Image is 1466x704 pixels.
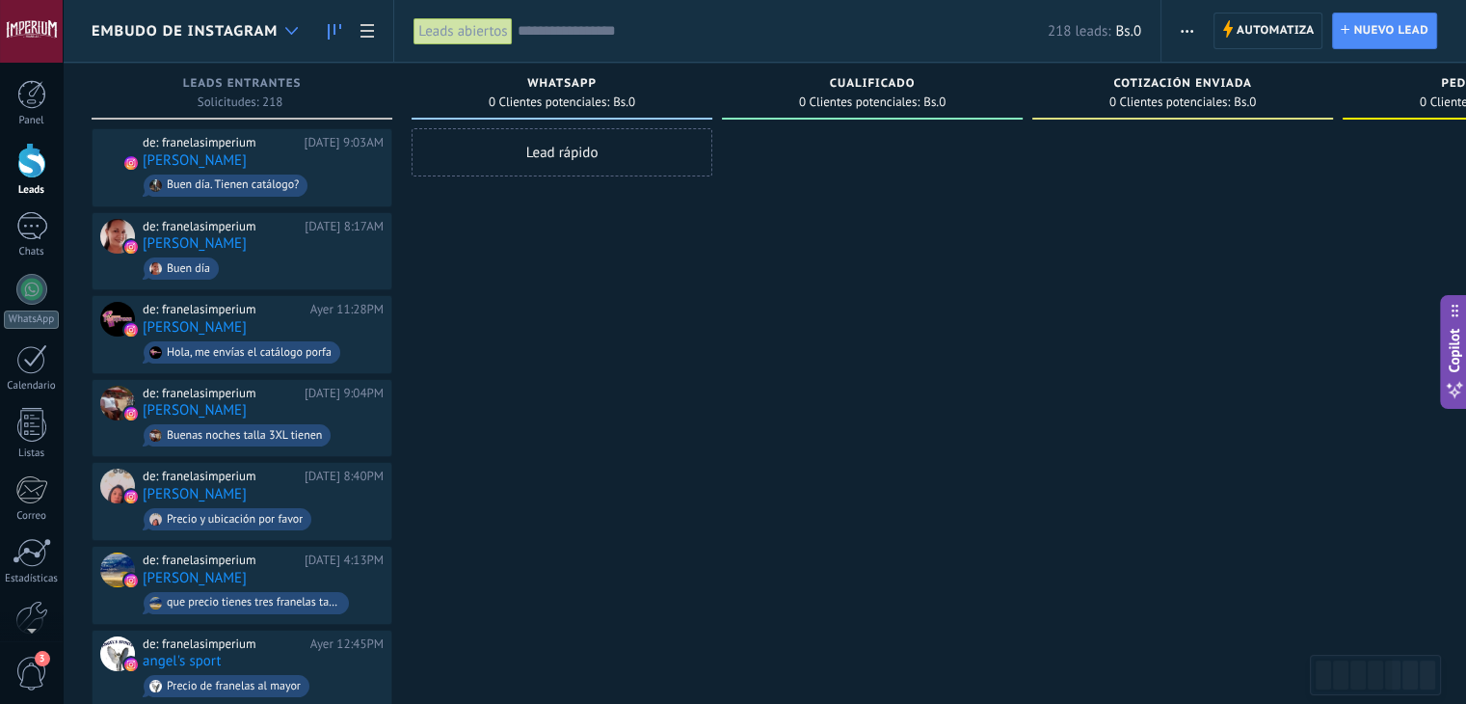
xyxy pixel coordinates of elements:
[143,135,298,150] div: de: franelasimperium
[4,447,60,460] div: Listas
[143,486,247,502] a: [PERSON_NAME]
[489,96,609,108] span: 0 Clientes potenciales:
[1234,96,1256,108] span: Bs.0
[100,302,135,337] div: Rosdairy Trujillo
[1042,77,1323,94] div: Cotización enviada
[143,636,304,652] div: de: franelasimperium
[100,469,135,503] div: Eleonor Jimenez
[124,156,138,170] img: instagram.svg
[1237,14,1315,48] span: Automatiza
[143,553,298,568] div: de: franelasimperium
[4,246,60,258] div: Chats
[4,311,59,329] div: WhatsApp
[421,77,703,94] div: WHATSAPP
[167,346,332,360] div: Hola, me envías el catálogo porfa
[167,429,322,443] div: Buenas noches talla 3XL tienen
[310,302,384,317] div: Ayer 11:28PM
[413,17,512,45] div: Leads abiertos
[1353,14,1428,48] span: Nuevo lead
[100,636,135,671] div: angel's sport
[143,152,247,169] a: [PERSON_NAME]
[143,219,298,234] div: de: franelasimperium
[100,219,135,254] div: Karem Rivas
[167,680,301,693] div: Precio de franelas al mayor
[4,115,60,127] div: Panel
[923,96,946,108] span: Bs.0
[143,319,247,336] a: [PERSON_NAME]
[305,219,384,234] div: [DATE] 8:17AM
[143,653,221,669] a: angel's sport
[305,386,384,401] div: [DATE] 9:04PM
[1445,329,1464,373] span: Copilot
[527,77,597,91] span: WHATSAPP
[4,573,60,585] div: Estadísticas
[305,135,384,150] div: [DATE] 9:03AM
[124,658,138,671] img: instagram.svg
[167,178,299,192] div: Buen día. Tienen catálogo?
[1113,77,1252,91] span: Cotización enviada
[167,513,303,527] div: Precio y ubicación por favor
[613,96,635,108] span: Bs.0
[4,380,60,393] div: Calendario
[100,386,135,420] div: Tomas Velasquez
[1115,22,1140,41] span: Bs.0
[124,323,138,337] img: instagram.svg
[1173,13,1201,49] button: Más
[167,596,340,609] div: que precio tienes tres franelas talla L
[143,402,247,419] a: [PERSON_NAME]
[183,77,302,91] span: Leads Entrantes
[100,553,135,587] div: Angel Zambrano
[305,469,384,484] div: [DATE] 8:40PM
[799,96,920,108] span: 0 Clientes potenciales:
[1048,22,1111,41] span: 218 leads:
[830,77,916,91] span: Cualificado
[1213,13,1323,49] a: Automatiza
[1109,96,1230,108] span: 0 Clientes potenciales:
[124,574,138,587] img: instagram.svg
[100,135,135,170] div: Joselys Gauna
[124,490,138,503] img: instagram.svg
[143,235,247,252] a: [PERSON_NAME]
[124,407,138,420] img: instagram.svg
[732,77,1013,94] div: Cualificado
[92,22,278,41] span: Embudo de Instagram
[143,302,304,317] div: de: franelasimperium
[318,13,351,50] a: Leads
[305,553,384,568] div: [DATE] 4:13PM
[35,651,50,666] span: 3
[198,96,283,108] span: Solicitudes: 218
[124,240,138,254] img: instagram.svg
[351,13,384,50] a: Lista
[167,262,210,276] div: Buen día
[412,128,712,176] div: Lead rápido
[310,636,384,652] div: Ayer 12:45PM
[143,469,298,484] div: de: franelasimperium
[4,184,60,197] div: Leads
[143,386,298,401] div: de: franelasimperium
[1332,13,1437,49] a: Nuevo lead
[143,570,247,586] a: [PERSON_NAME]
[101,77,383,94] div: Leads Entrantes
[4,510,60,523] div: Correo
